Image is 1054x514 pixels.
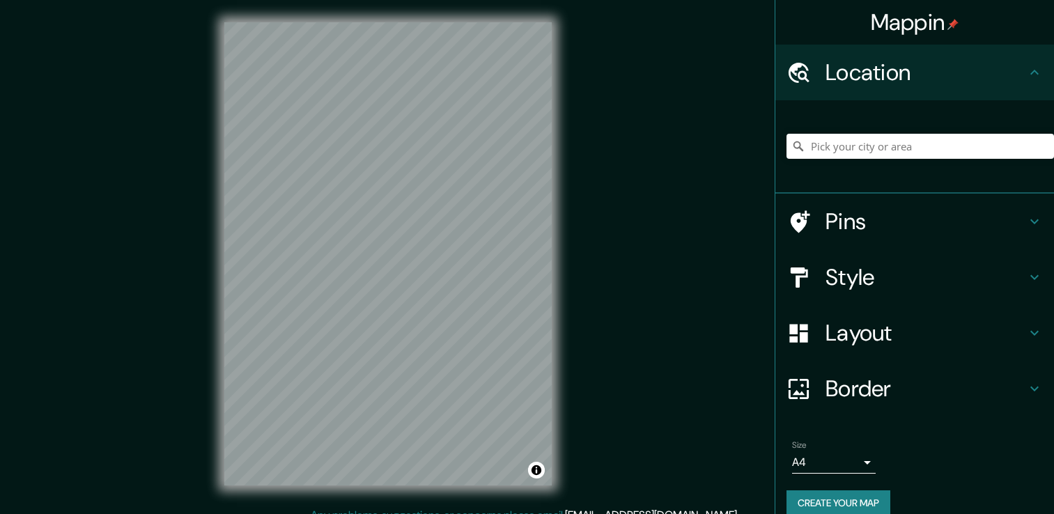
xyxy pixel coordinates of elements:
[826,59,1026,86] h4: Location
[528,462,545,478] button: Toggle attribution
[871,8,959,36] h4: Mappin
[947,19,959,30] img: pin-icon.png
[826,208,1026,235] h4: Pins
[775,305,1054,361] div: Layout
[775,45,1054,100] div: Location
[826,263,1026,291] h4: Style
[792,439,807,451] label: Size
[775,249,1054,305] div: Style
[792,451,876,474] div: A4
[786,134,1054,159] input: Pick your city or area
[775,194,1054,249] div: Pins
[826,319,1026,347] h4: Layout
[930,460,1039,499] iframe: Help widget launcher
[224,22,552,485] canvas: Map
[775,361,1054,416] div: Border
[826,375,1026,403] h4: Border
